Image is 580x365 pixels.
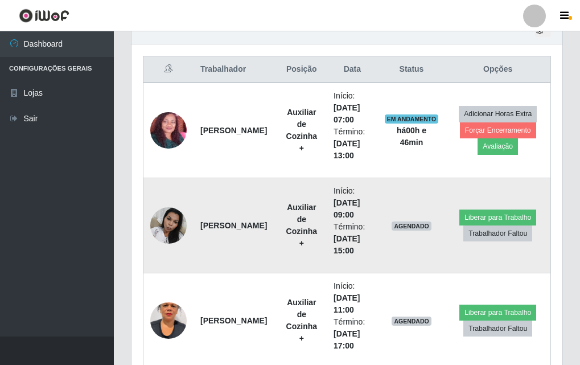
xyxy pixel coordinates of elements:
img: 1730308333367.jpeg [150,201,187,249]
button: Adicionar Horas Extra [459,106,537,122]
th: Posição [277,56,327,83]
li: Início: [334,90,371,126]
strong: Auxiliar de Cozinha + [286,298,317,343]
time: [DATE] 07:00 [334,103,360,124]
li: Início: [334,280,371,316]
img: CoreUI Logo [19,9,69,23]
th: Trabalhador [194,56,277,83]
th: Opções [445,56,550,83]
time: [DATE] 15:00 [334,234,360,255]
strong: [PERSON_NAME] [200,221,267,230]
time: [DATE] 11:00 [334,293,360,314]
button: Trabalhador Faltou [463,225,532,241]
button: Trabalhador Faltou [463,321,532,337]
strong: há 00 h e 46 min [397,126,426,147]
strong: [PERSON_NAME] [200,126,267,135]
li: Término: [334,126,371,162]
th: Status [378,56,446,83]
th: Data [327,56,377,83]
li: Início: [334,185,371,221]
button: Avaliação [478,138,518,154]
span: EM ANDAMENTO [385,114,439,124]
li: Término: [334,221,371,257]
strong: [PERSON_NAME] [200,316,267,325]
strong: Auxiliar de Cozinha + [286,108,317,153]
span: AGENDADO [392,222,431,231]
button: Liberar para Trabalho [459,305,536,321]
img: 1732228588701.jpeg [150,288,187,353]
time: [DATE] 09:00 [334,198,360,219]
button: Liberar para Trabalho [459,210,536,225]
img: 1695958183677.jpeg [150,93,187,168]
time: [DATE] 13:00 [334,139,360,160]
time: [DATE] 17:00 [334,329,360,350]
li: Término: [334,316,371,352]
strong: Auxiliar de Cozinha + [286,203,317,248]
button: Forçar Encerramento [460,122,536,138]
span: AGENDADO [392,317,431,326]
